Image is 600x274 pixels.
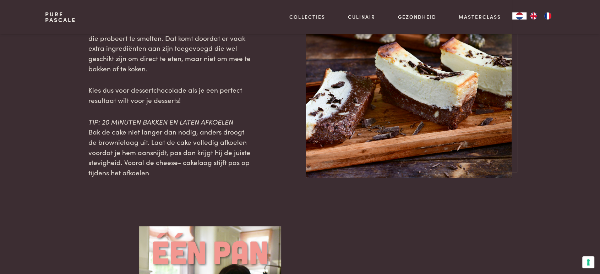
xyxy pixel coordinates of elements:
[512,12,527,20] div: Language
[348,13,375,21] a: Culinair
[512,12,555,20] aside: Language selected: Nederlands
[582,256,594,268] button: Uw voorkeuren voor toestemming voor trackingtechnologieën
[88,85,242,105] span: Kies dus voor dessertchocolade als je een perfect resultaat wilt voor je desserts!
[398,13,436,21] a: Gezondheid
[88,12,251,73] span: Gewone eetbare chocolade, zoals repen of tabletten, kan een vreemde structuur krijgen als je die ...
[289,13,325,21] a: Collecties
[541,12,555,20] a: FR
[45,11,76,23] a: PurePascale
[88,117,233,126] span: TIP: 20 MINUTEN BAKKEN EN LATEN AFKOELEN
[459,13,501,21] a: Masterclass
[527,12,555,20] ul: Language list
[88,127,250,177] span: Bak de cake niet langer dan nodig, anders droogt de brownielaag uit. Laat de cake volledig afkoel...
[527,12,541,20] a: EN
[512,12,527,20] a: NL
